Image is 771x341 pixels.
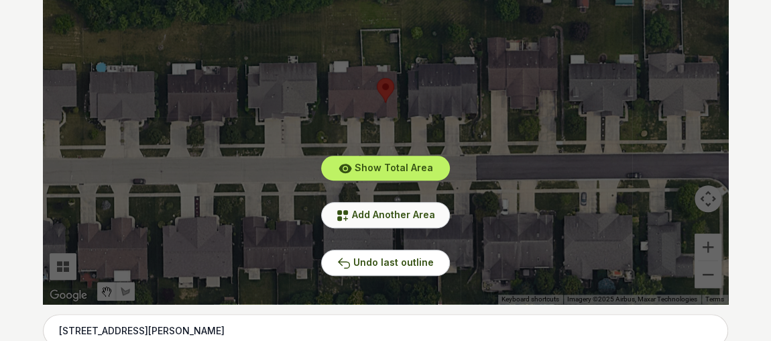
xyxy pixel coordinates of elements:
button: Add Another Area [321,202,450,228]
span: Add Another Area [352,209,435,220]
span: Show Total Area [355,162,433,173]
span: Undo last outline [353,256,434,268]
button: Show Total Area [321,156,450,181]
button: Undo last outline [321,250,450,276]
